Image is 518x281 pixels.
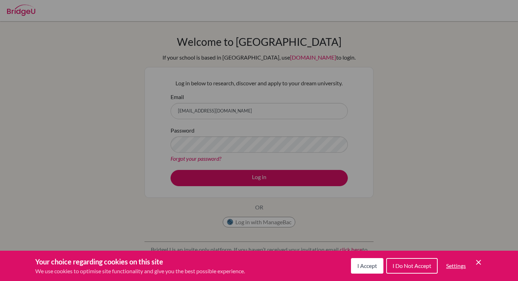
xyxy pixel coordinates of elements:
span: Settings [446,262,466,269]
button: I Accept [351,258,383,274]
p: We use cookies to optimise site functionality and give you the best possible experience. [35,267,245,275]
button: I Do Not Accept [386,258,438,274]
button: Settings [440,259,471,273]
h3: Your choice regarding cookies on this site [35,256,245,267]
span: I Accept [357,262,377,269]
span: I Do Not Accept [393,262,431,269]
button: Save and close [474,258,483,267]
